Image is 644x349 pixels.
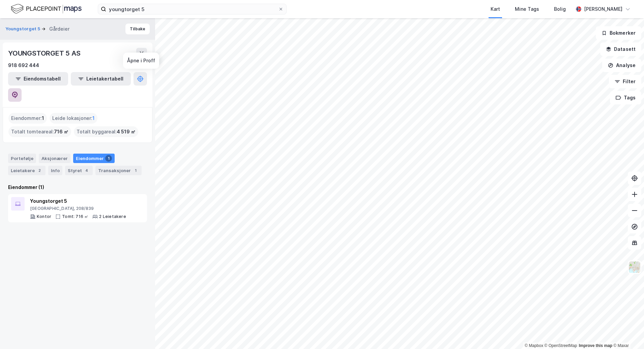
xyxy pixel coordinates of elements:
div: [GEOGRAPHIC_DATA], 208/839 [30,206,126,211]
div: Eiendommer [73,154,115,163]
span: 1 [92,114,95,122]
div: 2 [36,167,43,174]
div: 2 Leietakere [99,214,126,219]
a: OpenStreetMap [545,343,577,348]
div: Portefølje [8,154,36,163]
div: Bolig [554,5,566,13]
div: [PERSON_NAME] [584,5,622,13]
div: 918 692 444 [8,61,39,69]
div: YOUNGSTORGET 5 AS [8,48,82,59]
button: Youngstorget 5 [5,26,41,32]
div: 4 [83,167,90,174]
div: Aksjonærer [39,154,70,163]
div: Transaksjoner [95,166,142,175]
div: Leietakere [8,166,46,175]
div: Info [48,166,62,175]
img: Z [628,261,641,274]
button: Tags [610,91,641,104]
button: Eiendomstabell [8,72,68,86]
div: Gårdeier [49,25,69,33]
img: logo.f888ab2527a4732fd821a326f86c7f29.svg [11,3,82,15]
div: Youngstorget 5 [30,197,126,205]
a: Improve this map [579,343,612,348]
input: Søk på adresse, matrikkel, gårdeiere, leietakere eller personer [106,4,278,14]
span: 1 [42,114,44,122]
div: 1 [105,155,112,162]
div: Leide lokasjoner : [50,113,97,124]
div: Mine Tags [515,5,539,13]
button: Tilbake [125,24,150,34]
div: Totalt tomteareal : [8,126,71,137]
button: Bokmerker [596,26,641,40]
div: Styret [65,166,93,175]
div: 1 [132,167,139,174]
button: Filter [609,75,641,88]
button: Datasett [600,42,641,56]
div: Kart [491,5,500,13]
a: Mapbox [525,343,543,348]
span: 4 519 ㎡ [117,128,136,136]
div: Eiendommer (1) [8,183,147,191]
div: Totalt byggareal : [74,126,138,137]
span: 716 ㎡ [54,128,68,136]
div: Tomt: 716 ㎡ [62,214,88,219]
div: Kontor [37,214,51,219]
iframe: Chat Widget [610,317,644,349]
div: Eiendommer : [8,113,47,124]
button: Analyse [602,59,641,72]
button: Leietakertabell [71,72,131,86]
